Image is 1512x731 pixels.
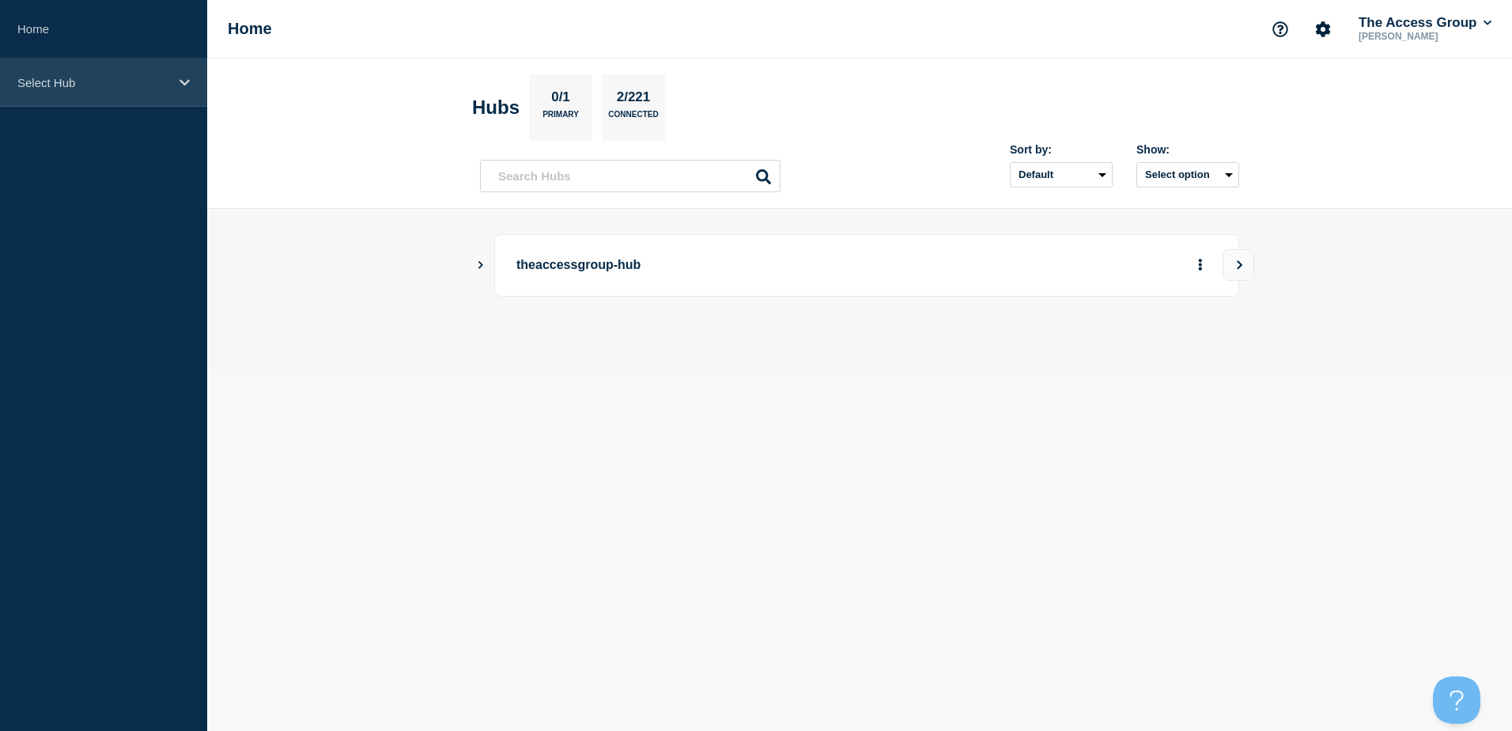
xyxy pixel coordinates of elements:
button: Support [1264,13,1297,46]
p: 2/221 [610,89,656,110]
p: theaccessgroup-hub [516,251,954,280]
input: Search Hubs [480,160,781,192]
select: Sort by [1010,162,1113,187]
p: Primary [542,110,579,127]
button: Account settings [1306,13,1340,46]
div: Show: [1136,143,1239,156]
button: More actions [1190,251,1211,280]
div: Sort by: [1010,143,1113,156]
button: The Access Group [1355,15,1495,31]
iframe: Help Scout Beacon - Open [1433,676,1480,724]
button: View [1223,249,1254,281]
p: 0/1 [546,89,576,110]
button: Select option [1136,162,1239,187]
p: [PERSON_NAME] [1355,31,1495,42]
p: Select Hub [17,76,169,89]
h2: Hubs [472,97,520,119]
h1: Home [228,20,272,38]
button: Show Connected Hubs [477,259,485,271]
p: Connected [608,110,658,127]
